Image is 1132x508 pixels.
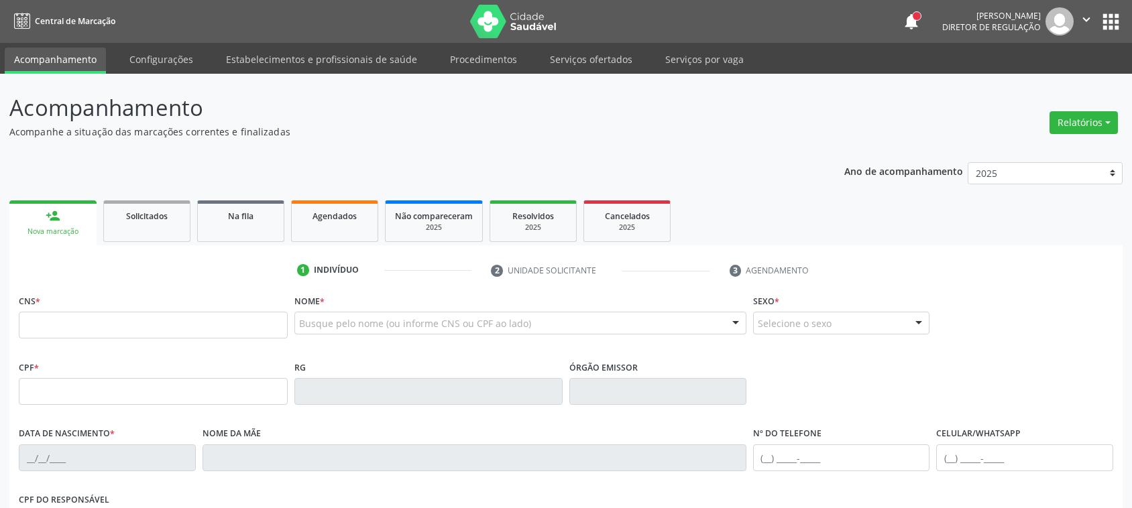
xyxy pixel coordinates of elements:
[395,210,473,222] span: Não compareceram
[1050,111,1118,134] button: Relatórios
[19,291,40,312] label: CNS
[541,48,642,71] a: Serviços ofertados
[593,223,661,233] div: 2025
[942,21,1041,33] span: Diretor de regulação
[120,48,203,71] a: Configurações
[5,48,106,74] a: Acompanhamento
[605,210,650,222] span: Cancelados
[844,162,963,179] p: Ano de acompanhamento
[500,223,567,233] div: 2025
[313,210,357,222] span: Agendados
[942,10,1041,21] div: [PERSON_NAME]
[19,444,196,471] input: __/__/____
[1079,12,1094,27] i: 
[758,316,832,330] span: Selecione o sexo
[228,210,253,222] span: Na fila
[9,10,115,32] a: Central de Marcação
[936,444,1113,471] input: (__) _____-_____
[126,210,168,222] span: Solicitados
[1045,7,1074,36] img: img
[203,424,261,444] label: Nome da mãe
[656,48,753,71] a: Serviços por vaga
[441,48,526,71] a: Procedimentos
[753,291,779,312] label: Sexo
[297,264,309,276] div: 1
[395,223,473,233] div: 2025
[299,316,531,330] span: Busque pelo nome (ou informe CNS ou CPF ao lado)
[46,208,60,223] div: person_add
[19,227,87,237] div: Nova marcação
[314,264,359,276] div: Indivíduo
[1074,7,1099,36] button: 
[294,357,306,378] label: RG
[753,444,930,471] input: (__) _____-_____
[9,91,789,125] p: Acompanhamento
[1099,10,1123,34] button: apps
[569,357,638,378] label: Órgão emissor
[19,357,39,378] label: CPF
[35,15,115,27] span: Central de Marcação
[9,125,789,139] p: Acompanhe a situação das marcações correntes e finalizadas
[753,424,822,444] label: Nº do Telefone
[936,424,1021,444] label: Celular/WhatsApp
[512,210,554,222] span: Resolvidos
[217,48,427,71] a: Estabelecimentos e profissionais de saúde
[294,291,325,312] label: Nome
[19,424,115,444] label: Data de nascimento
[902,12,921,31] button: notifications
